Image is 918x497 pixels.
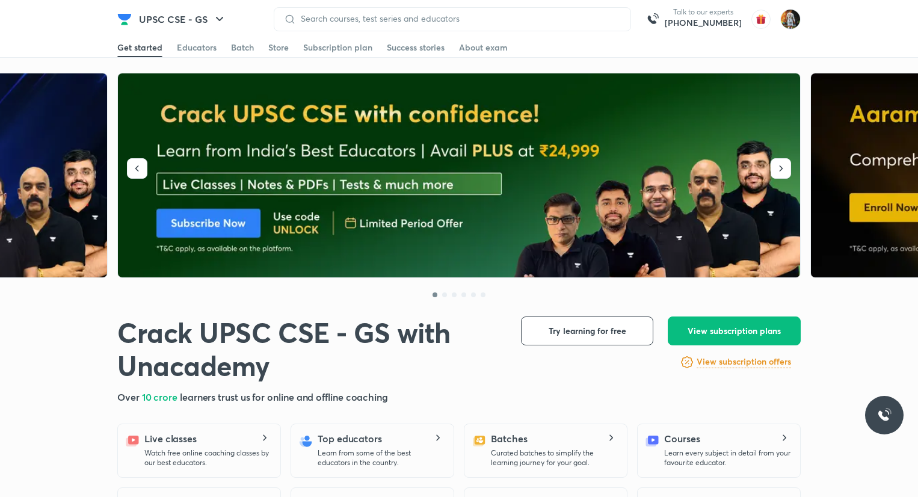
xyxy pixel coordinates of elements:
input: Search courses, test series and educators [296,14,621,23]
img: ttu [877,408,892,422]
a: Subscription plan [303,38,372,57]
button: Try learning for free [521,316,653,345]
a: About exam [459,38,508,57]
p: Curated batches to simplify the learning journey for your goal. [491,448,617,468]
div: Subscription plan [303,42,372,54]
div: Educators [177,42,217,54]
h5: Batches [491,431,527,446]
span: View subscription plans [688,325,781,337]
span: 10 crore [142,390,180,403]
img: Company Logo [117,12,132,26]
div: Get started [117,42,162,54]
button: View subscription plans [668,316,801,345]
a: Batch [231,38,254,57]
span: Over [117,390,142,403]
p: Watch free online coaching classes by our best educators. [144,448,271,468]
span: Try learning for free [549,325,626,337]
img: avatar [751,10,771,29]
a: Educators [177,38,217,57]
h5: Top educators [318,431,382,446]
p: Talk to our experts [665,7,742,17]
h1: Crack UPSC CSE - GS with Unacademy [117,316,502,383]
div: Store [268,42,289,54]
h5: Live classes [144,431,197,446]
a: Success stories [387,38,445,57]
img: Prakhar Singh [780,9,801,29]
div: Success stories [387,42,445,54]
img: call-us [641,7,665,31]
div: Batch [231,42,254,54]
a: [PHONE_NUMBER] [665,17,742,29]
h6: View subscription offers [697,356,791,368]
p: Learn from some of the best educators in the country. [318,448,444,468]
p: Learn every subject in detail from your favourite educator. [664,448,790,468]
a: Store [268,38,289,57]
h5: Courses [664,431,700,446]
a: Get started [117,38,162,57]
a: View subscription offers [697,355,791,369]
span: learners trust us for online and offline coaching [180,390,388,403]
button: UPSC CSE - GS [132,7,234,31]
div: About exam [459,42,508,54]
